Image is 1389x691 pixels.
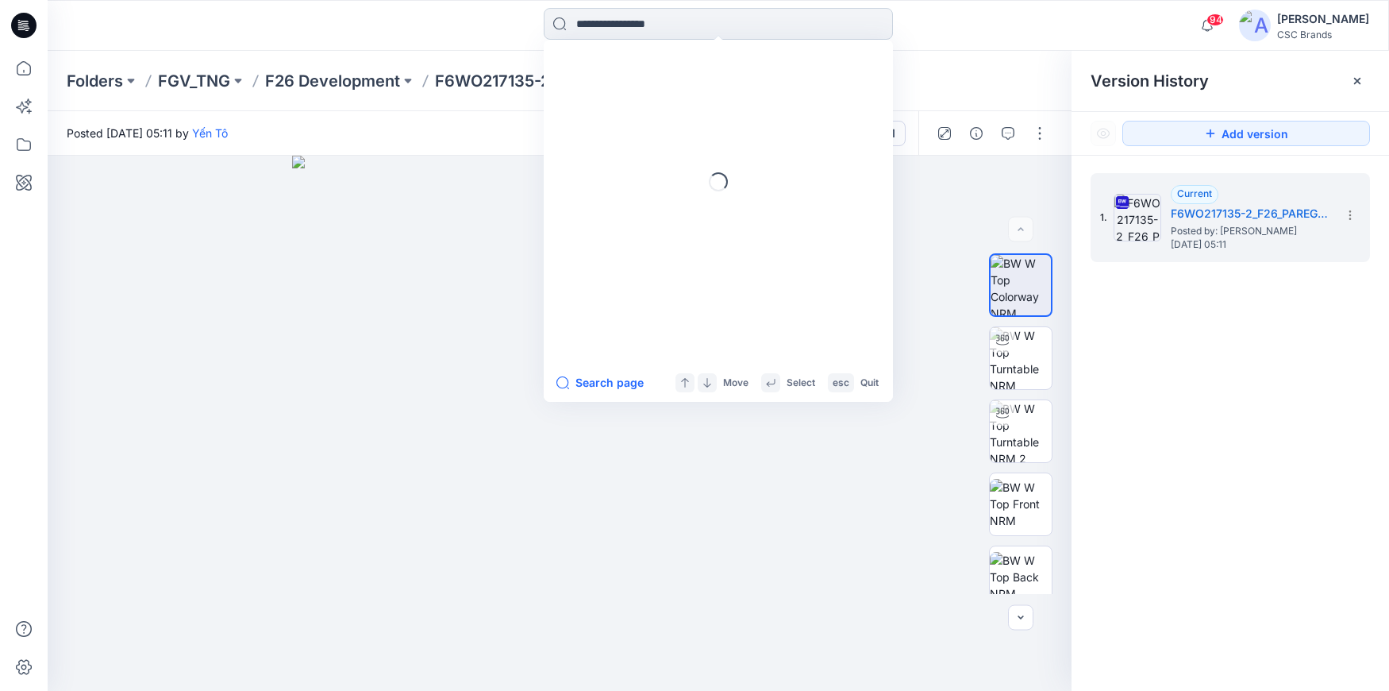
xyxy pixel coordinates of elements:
img: F6WO217135-2_F26_PAREG_VP1 [1114,194,1161,241]
div: CSC Brands [1277,29,1369,41]
img: BW W Top Colorway NRM [991,255,1051,315]
span: 1. [1100,210,1107,225]
button: Show Hidden Versions [1091,121,1116,146]
span: Current [1177,187,1212,199]
p: F6WO217135-2_F26_PAREG_VP1 [435,70,681,92]
button: Details [964,121,989,146]
span: Posted by: Yến Tô [1171,223,1329,239]
span: Version History [1091,71,1209,91]
p: Select [787,375,815,392]
span: [DATE] 05:11 [1171,239,1329,250]
button: Search page [556,373,644,392]
button: Close [1351,75,1364,87]
button: Add version [1122,121,1370,146]
p: esc [833,375,849,392]
span: Posted [DATE] 05:11 by [67,125,228,141]
span: 94 [1206,14,1224,26]
img: avatar [1239,10,1271,41]
img: BW W Top Turntable NRM 2 [990,400,1052,462]
a: F26 Development [265,70,400,92]
img: BW W Top Front NRM [990,479,1052,529]
a: Folders [67,70,123,92]
img: BW W Top Turntable NRM [990,327,1052,389]
a: FGV_TNG [158,70,230,92]
a: Yến Tô [192,126,228,140]
p: Quit [860,375,879,392]
div: [PERSON_NAME] [1277,10,1369,29]
h5: F6WO217135-2_F26_PAREG_VP1 [1171,204,1329,223]
img: BW W Top Back NRM [990,552,1052,602]
img: eyJhbGciOiJIUzI1NiIsImtpZCI6IjAiLCJzbHQiOiJzZXMiLCJ0eXAiOiJKV1QifQ.eyJkYXRhIjp7InR5cGUiOiJzdG9yYW... [292,156,827,691]
p: Move [723,375,748,392]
